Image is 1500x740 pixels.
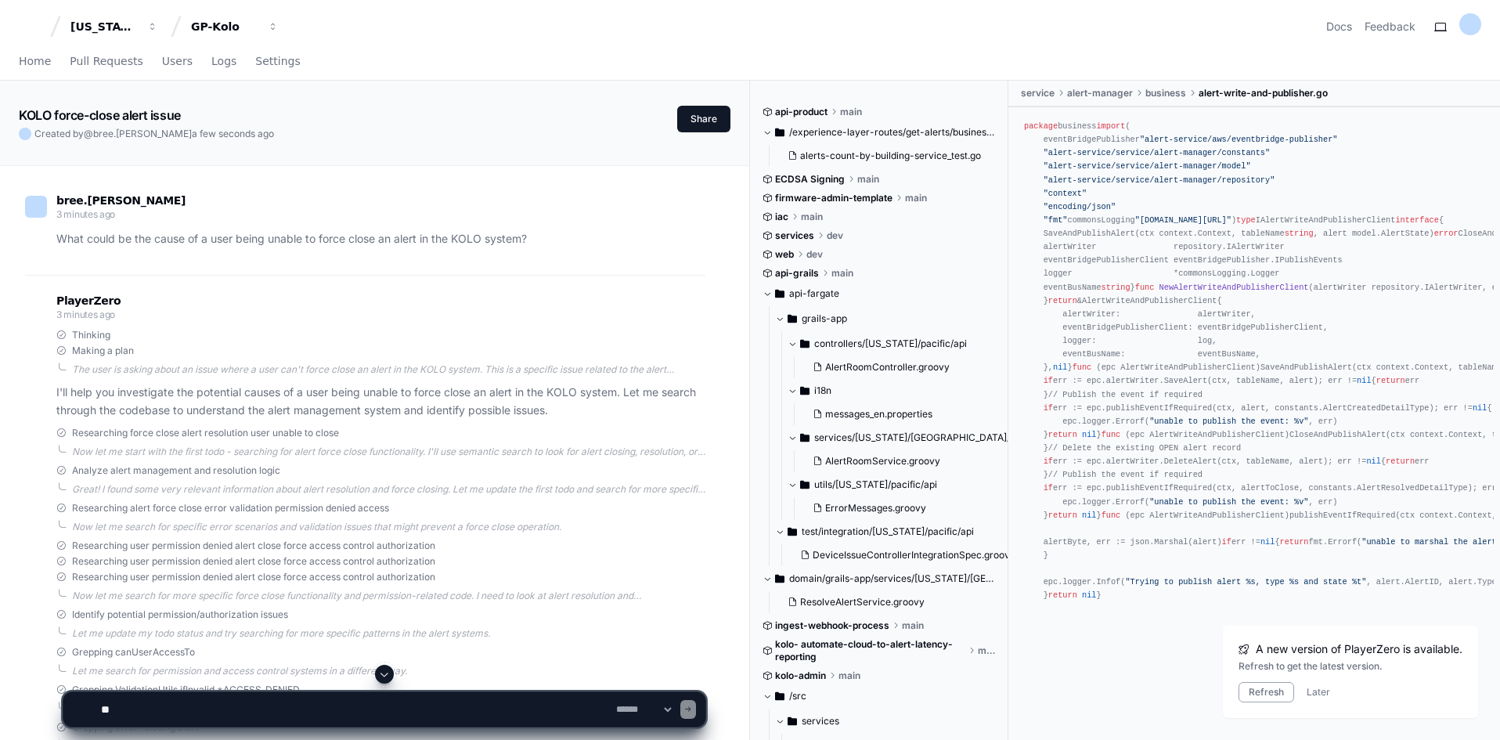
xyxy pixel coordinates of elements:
span: "[DOMAIN_NAME][URL]" [1135,215,1231,225]
span: PlayerZero [56,296,121,305]
span: 3 minutes ago [56,208,115,220]
span: return [1048,590,1077,600]
div: Now let me search for specific error scenarios and validation issues that might prevent a force c... [72,521,705,533]
a: Docs [1326,19,1352,34]
span: dev [827,229,843,242]
span: controllers/[US_STATE]/pacific/api [814,338,967,350]
svg: Directory [800,475,809,494]
span: grails-app [802,312,847,325]
span: "fmt" [1044,215,1068,225]
span: Researching force close alert resolution user unable to close [72,427,339,439]
span: "alert-service/service/alert-manager/model" [1044,161,1251,171]
span: ResolveAlertService.groovy [800,596,925,608]
app-text-character-animate: KOLO force-close alert issue [19,107,181,123]
span: "context" [1044,189,1087,198]
span: main [840,106,862,118]
span: Users [162,56,193,66]
span: Analyze alert management and resolution logic [72,464,280,477]
span: func [1102,430,1121,439]
span: interface [1395,215,1438,225]
button: ErrorMessages.groovy [806,497,1012,519]
div: Let me update my todo status and try searching for more specific patterns in the alert systems. [72,627,705,640]
span: string [1285,229,1314,238]
span: a few seconds ago [192,128,274,139]
span: i18n [814,384,831,397]
button: Share [677,106,730,132]
span: firmware-admin-template [775,192,892,204]
button: AlertRoomController.groovy [806,356,1012,378]
span: Home [19,56,51,66]
svg: Directory [775,284,784,303]
div: Great! I found some very relevant information about alert resolution and force closing. Let me up... [72,483,705,496]
svg: Directory [788,309,797,328]
button: GP-Kolo [185,13,285,41]
span: dev [806,248,823,261]
p: What could be the cause of a user being unable to force close an alert in the KOLO system? [56,230,705,248]
button: api-fargate [763,281,997,306]
span: test/integration/[US_STATE]/pacific/api [802,525,974,538]
span: main [831,267,853,280]
button: ResolveAlertService.groovy [781,591,987,613]
span: Grepping canUserAccessTo [72,646,195,659]
button: grails-app [775,306,1009,331]
span: if [1044,403,1053,413]
span: nil [1082,511,1096,520]
span: nil [1082,590,1096,600]
div: GP-Kolo [191,19,258,34]
span: web [775,248,794,261]
span: Thinking [72,329,110,341]
span: service [1021,87,1055,99]
span: ErrorMessages.groovy [825,502,926,514]
span: (epc AlertWriteAndPublisherClient) [1125,511,1289,520]
span: ECDSA Signing [775,173,845,186]
svg: Directory [800,428,809,447]
span: services [775,229,814,242]
button: domain/grails-app/services/[US_STATE]/[GEOGRAPHIC_DATA]/domain [763,566,997,591]
span: @ [84,128,93,139]
div: [US_STATE] Pacific [70,19,138,34]
svg: Directory [775,569,784,588]
svg: Directory [800,334,809,353]
span: if [1044,376,1053,385]
span: Researching user permission denied alert close force access control authorization [72,555,435,568]
span: import [1096,121,1125,131]
span: if [1044,457,1053,466]
span: return [1376,376,1405,385]
span: package [1024,121,1058,131]
span: main [902,619,924,632]
svg: Directory [800,381,809,400]
span: if [1044,483,1053,493]
span: type [1236,215,1256,225]
span: services/[US_STATE]/[GEOGRAPHIC_DATA]/api [814,431,1022,444]
span: func [1102,511,1121,520]
a: Pull Requests [70,44,142,80]
span: // Publish the event if required [1048,390,1203,399]
span: utils/[US_STATE]/pacific/api [814,478,937,491]
span: business [1145,87,1186,99]
button: AlertRoomService.groovy [806,450,1012,472]
span: domain/grails-app/services/[US_STATE]/[GEOGRAPHIC_DATA]/domain [789,572,997,585]
span: if [1222,537,1231,547]
span: "unable to publish the event: %v" [1149,497,1308,507]
span: "unable to publish the event: %v" [1149,417,1308,426]
span: main [801,211,823,223]
div: Now let me search for more specific force close functionality and permission-related code. I need... [72,590,705,602]
span: nil [1366,457,1380,466]
p: I'll help you investigate the potential causes of a user being unable to force close an alert in ... [56,384,705,420]
button: alerts-count-by-building-service_test.go [781,145,987,167]
span: (epc AlertWriteAndPublisherClient) [1125,430,1289,439]
button: services/[US_STATE]/[GEOGRAPHIC_DATA]/api [788,425,1022,450]
span: func [1135,283,1155,292]
svg: Directory [775,123,784,142]
div: business ( eventBridgePublisher commonsLogging ) IAlertWriteAndPublisherClient { SaveAndPublishAl... [1024,120,1484,603]
div: Now let me start with the first todo - searching for alert force close functionality. I'll use se... [72,446,705,458]
span: nil [1053,363,1067,372]
span: // Delete the existing OPEN alert record [1048,443,1241,453]
button: /experience-layer-routes/get-alerts/business/service [763,120,997,145]
span: AlertRoomService.groovy [825,455,940,467]
a: Home [19,44,51,80]
span: main [978,644,997,657]
span: Researching user permission denied alert close force access control authorization [72,571,435,583]
button: messages_en.properties [806,403,1012,425]
span: alert-manager [1067,87,1133,99]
